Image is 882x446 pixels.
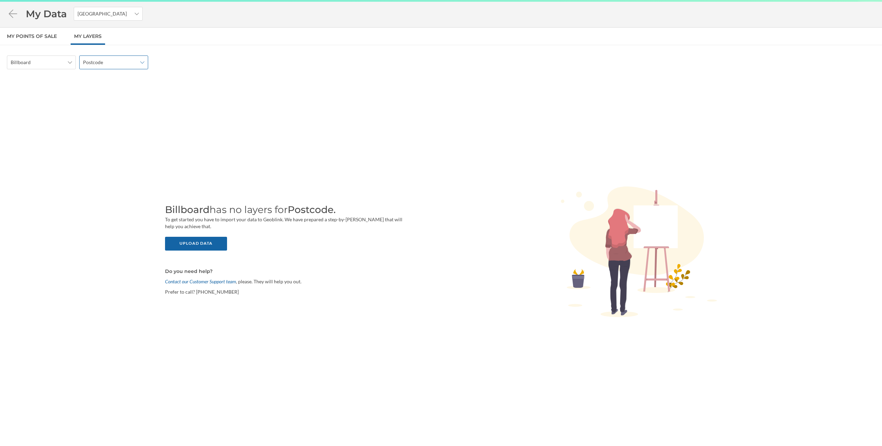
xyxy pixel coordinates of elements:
span: Assistance [14,5,47,11]
span: My Data [26,7,67,20]
a: My Layers [71,28,105,45]
strong: Postcode. [288,204,336,215]
p: Prefer to call? [PHONE_NUMBER] [165,288,403,295]
p: , please. They will help you out. [165,278,403,285]
a: Contact our Customer Support team [165,278,236,284]
a: My points of sale [3,28,60,45]
h4: Do you need help? [165,268,403,275]
span: [GEOGRAPHIC_DATA] [78,10,127,17]
span: Billboard [11,59,31,66]
strong: Billboard [165,204,209,215]
span: Postcode [83,59,103,66]
h1: has no layers for [165,203,403,216]
p: To get started you have to import your data to Geoblink. We have prepared a step-by-[PERSON_NAME]... [165,216,403,230]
